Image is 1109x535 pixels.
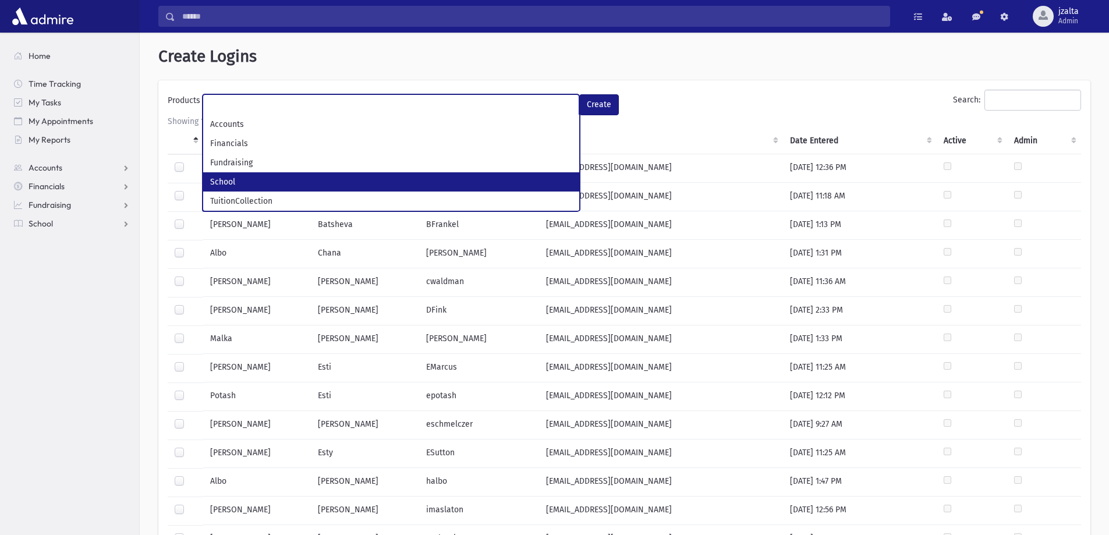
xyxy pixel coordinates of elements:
li: Accounts [203,115,579,134]
th: EMail : activate to sort column ascending [539,127,783,154]
a: Time Tracking [5,75,139,93]
td: [EMAIL_ADDRESS][DOMAIN_NAME] [539,354,783,382]
a: My Appointments [5,112,139,130]
input: Search: [984,90,1081,111]
td: [DATE] 2:33 PM [783,297,936,325]
td: [EMAIL_ADDRESS][DOMAIN_NAME] [539,268,783,297]
span: My Reports [29,134,70,145]
label: Search: [953,90,1081,111]
td: Esty [311,440,419,468]
td: [PERSON_NAME] [203,297,311,325]
td: [DATE] 1:47 PM [783,468,936,497]
td: Malka [203,325,311,354]
td: [DATE] 12:56 PM [783,497,936,525]
td: [DATE] 1:33 PM [783,325,936,354]
td: ESutton [419,440,539,468]
td: [PERSON_NAME] [203,497,311,525]
td: EMarcus [419,354,539,382]
td: [PERSON_NAME] [311,468,419,497]
td: BFrankel [419,211,539,240]
a: My Tasks [5,93,139,112]
span: School [29,218,53,229]
td: [DATE] 9:27 AM [783,411,936,440]
span: Admin [1058,16,1079,26]
td: Potash [203,382,311,411]
td: [PERSON_NAME] [311,268,419,297]
th: Admin : activate to sort column ascending [1007,127,1081,154]
td: [EMAIL_ADDRESS][DOMAIN_NAME] [539,411,783,440]
td: [DATE] 1:31 PM [783,240,936,268]
td: [PERSON_NAME] [311,497,419,525]
td: Albo [203,240,311,268]
span: Fundraising [29,200,71,210]
a: School [5,214,139,233]
td: [EMAIL_ADDRESS][DOMAIN_NAME] [539,297,783,325]
th: : activate to sort column descending [168,127,203,154]
li: TuitionCollection [203,192,579,211]
a: Fundraising [5,196,139,214]
img: AdmirePro [9,5,76,28]
td: Esti [311,382,419,411]
td: eschmelczer [419,411,539,440]
td: [PERSON_NAME] [419,240,539,268]
td: [EMAIL_ADDRESS][DOMAIN_NAME] [539,183,783,211]
td: [EMAIL_ADDRESS][DOMAIN_NAME] [539,325,783,354]
li: School [203,172,579,192]
td: [PERSON_NAME] [311,411,419,440]
td: [PERSON_NAME] [311,325,419,354]
td: [PERSON_NAME] [203,354,311,382]
th: Date Entered : activate to sort column ascending [783,127,936,154]
span: Financials [29,181,65,192]
td: DFink [419,297,539,325]
li: Fundraising [203,153,579,172]
td: Albo [203,468,311,497]
td: [EMAIL_ADDRESS][DOMAIN_NAME] [539,154,783,183]
td: imaslaton [419,497,539,525]
span: Accounts [29,162,62,173]
td: cwaldman [419,268,539,297]
td: [PERSON_NAME] [311,297,419,325]
input: Search [175,6,890,27]
td: Chana [311,240,419,268]
td: halbo [419,468,539,497]
td: [PERSON_NAME] [419,325,539,354]
td: [EMAIL_ADDRESS][DOMAIN_NAME] [539,440,783,468]
button: Create [579,94,619,115]
td: [DATE] 12:36 PM [783,154,936,183]
td: Esti [311,354,419,382]
li: Financials [203,134,579,153]
a: Financials [5,177,139,196]
td: [EMAIL_ADDRESS][DOMAIN_NAME] [539,497,783,525]
a: Accounts [5,158,139,177]
td: [PERSON_NAME] [203,440,311,468]
th: Active : activate to sort column ascending [937,127,1008,154]
td: [PERSON_NAME] [203,211,311,240]
div: Showing 1 to 25 of 29 entries [168,115,1081,127]
td: [PERSON_NAME] [203,411,311,440]
td: [DATE] 11:25 AM [783,440,936,468]
td: [DATE] 11:18 AM [783,183,936,211]
span: jzalta [1058,7,1079,16]
td: [EMAIL_ADDRESS][DOMAIN_NAME] [539,382,783,411]
td: Batsheva [311,211,419,240]
td: [DATE] 1:13 PM [783,211,936,240]
td: [EMAIL_ADDRESS][DOMAIN_NAME] [539,468,783,497]
td: [DATE] 11:25 AM [783,354,936,382]
span: My Appointments [29,116,93,126]
label: Products [168,94,203,111]
td: [EMAIL_ADDRESS][DOMAIN_NAME] [539,211,783,240]
h1: Create Logins [158,47,1090,66]
span: Home [29,51,51,61]
span: My Tasks [29,97,61,108]
a: My Reports [5,130,139,149]
td: [DATE] 11:36 AM [783,268,936,297]
td: [PERSON_NAME] [203,268,311,297]
td: [DATE] 12:12 PM [783,382,936,411]
span: Time Tracking [29,79,81,89]
a: Home [5,47,139,65]
td: epotash [419,382,539,411]
td: [EMAIL_ADDRESS][DOMAIN_NAME] [539,240,783,268]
